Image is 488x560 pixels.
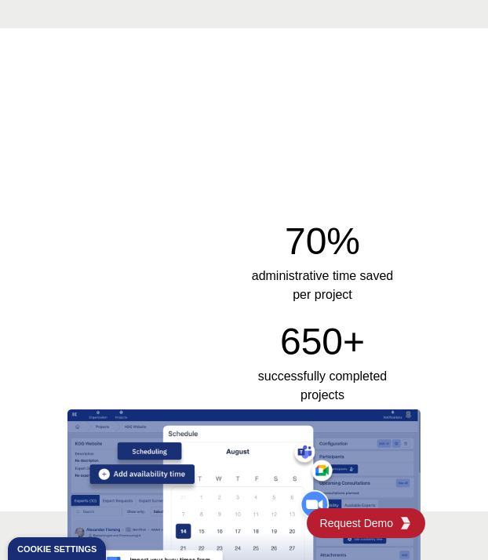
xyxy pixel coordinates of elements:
[244,367,401,405] h3: successfully completed projects
[244,323,401,361] h2: 650+
[17,545,97,554] div: Cookie settings
[399,517,412,529] img: KGG
[244,267,401,304] h3: administrative time saved per project
[307,508,425,538] a: Request DemoKGG
[320,515,399,531] span: Request Demo
[410,485,488,560] iframe: Chat Widget
[244,223,401,260] h2: 70%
